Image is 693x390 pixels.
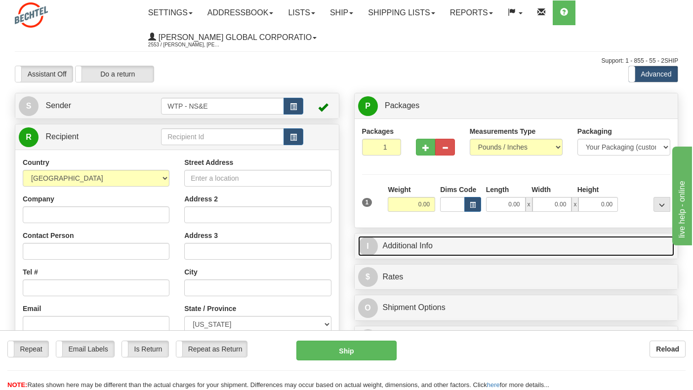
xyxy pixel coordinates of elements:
[7,6,91,18] div: live help - online
[76,66,154,82] label: Do a return
[358,329,378,349] span: C
[470,126,536,136] label: Measurements Type
[15,66,73,82] label: Assistant Off
[23,304,41,313] label: Email
[161,128,284,145] input: Recipient Id
[670,145,692,245] iframe: chat widget
[45,132,79,141] span: Recipient
[45,101,71,110] span: Sender
[487,381,500,389] a: here
[358,329,675,349] a: CContents
[650,341,686,357] button: Reload
[23,194,54,204] label: Company
[571,197,578,212] span: x
[161,98,284,115] input: Sender Id
[15,57,678,65] div: Support: 1 - 855 - 55 - 2SHIP
[531,185,551,195] label: Width
[184,231,218,240] label: Address 3
[56,341,114,357] label: Email Labels
[577,126,612,136] label: Packaging
[358,267,675,287] a: $Rates
[8,341,48,357] label: Repeat
[122,341,168,357] label: Is Return
[577,185,599,195] label: Height
[23,267,38,277] label: Tel #
[23,231,74,240] label: Contact Person
[358,267,378,287] span: $
[385,101,419,110] span: Packages
[629,66,678,82] label: Advanced
[184,304,236,313] label: State / Province
[362,198,372,207] span: 1
[184,157,233,167] label: Street Address
[19,127,39,147] span: R
[358,96,675,116] a: P Packages
[19,96,39,116] span: S
[656,345,679,353] b: Reload
[7,381,27,389] span: NOTE:
[388,185,410,195] label: Weight
[184,170,331,187] input: Enter a location
[358,236,378,256] span: I
[184,194,218,204] label: Address 2
[200,0,281,25] a: Addressbook
[15,2,48,28] img: logo2553.jpg
[440,185,476,195] label: Dims Code
[653,197,670,212] div: ...
[361,0,442,25] a: Shipping lists
[358,298,675,318] a: OShipment Options
[358,236,675,256] a: IAdditional Info
[443,0,500,25] a: Reports
[486,185,509,195] label: Length
[358,298,378,318] span: O
[141,25,324,50] a: [PERSON_NAME] Global Corporatio 2553 / [PERSON_NAME], [PERSON_NAME]
[141,0,200,25] a: Settings
[23,157,49,167] label: Country
[19,127,145,147] a: R Recipient
[281,0,322,25] a: Lists
[176,341,247,357] label: Repeat as Return
[296,341,397,360] button: Ship
[19,96,161,116] a: S Sender
[526,197,532,212] span: x
[358,96,378,116] span: P
[156,33,312,41] span: [PERSON_NAME] Global Corporatio
[184,267,197,277] label: City
[148,40,222,50] span: 2553 / [PERSON_NAME], [PERSON_NAME]
[323,0,361,25] a: Ship
[362,126,394,136] label: Packages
